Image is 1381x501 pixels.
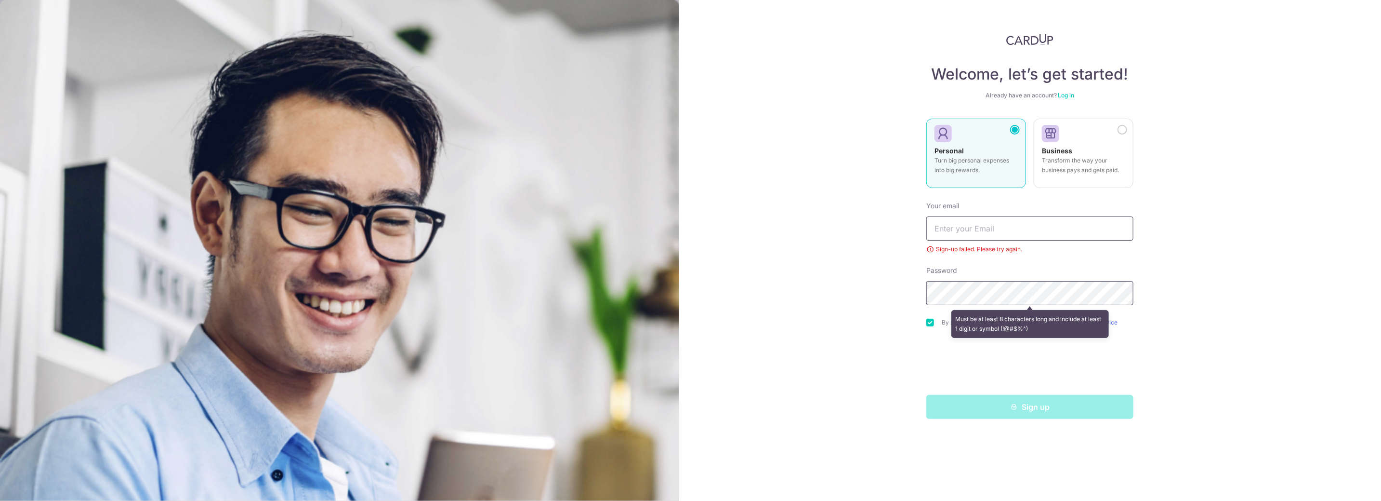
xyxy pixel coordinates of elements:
label: Password [926,266,957,275]
p: Transform the way your business pays and gets paid. [1042,156,1125,175]
div: Sign-up failed. Please try again. [926,244,1133,254]
div: Must be at least 8 characters long and include at least 1 digit or symbol (!@#$%^) [951,310,1109,338]
strong: Personal [934,147,964,155]
iframe: reCAPTCHA [957,346,1103,383]
a: Log in [1058,92,1074,99]
h4: Welcome, let’s get started! [926,65,1133,84]
img: CardUp Logo [1006,34,1053,45]
label: Your email [926,201,959,211]
a: Personal Turn big personal expenses into big rewards. [926,119,1026,194]
strong: Business [1042,147,1072,155]
div: Already have an account? [926,92,1133,99]
a: Business Transform the way your business pays and gets paid. [1034,119,1133,194]
p: Turn big personal expenses into big rewards. [934,156,1018,175]
input: Enter your Email [926,217,1133,241]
